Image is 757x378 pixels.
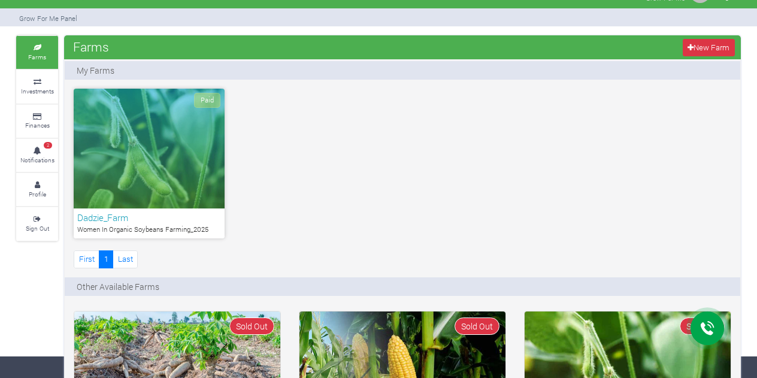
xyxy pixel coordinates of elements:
[29,190,46,198] small: Profile
[74,89,225,238] a: Paid Dadzie_Farm Women In Organic Soybeans Farming_2025
[77,64,114,77] p: My Farms
[113,250,138,268] a: Last
[16,105,58,138] a: Finances
[44,142,52,149] span: 2
[19,14,77,23] small: Grow For Me Panel
[229,317,274,335] span: Sold Out
[16,173,58,206] a: Profile
[77,280,159,293] p: Other Available Farms
[70,35,112,59] span: Farms
[25,121,50,129] small: Finances
[16,70,58,103] a: Investments
[77,212,221,223] h6: Dadzie_Farm
[20,156,54,164] small: Notifications
[680,317,725,335] span: Sold Out
[683,39,735,56] a: New Farm
[194,93,220,108] span: Paid
[74,250,99,268] a: First
[21,87,54,95] small: Investments
[28,53,46,61] small: Farms
[26,224,49,232] small: Sign Out
[99,250,113,268] a: 1
[16,139,58,172] a: 2 Notifications
[16,207,58,240] a: Sign Out
[455,317,499,335] span: Sold Out
[77,225,221,235] p: Women In Organic Soybeans Farming_2025
[16,36,58,69] a: Farms
[74,250,138,268] nav: Page Navigation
